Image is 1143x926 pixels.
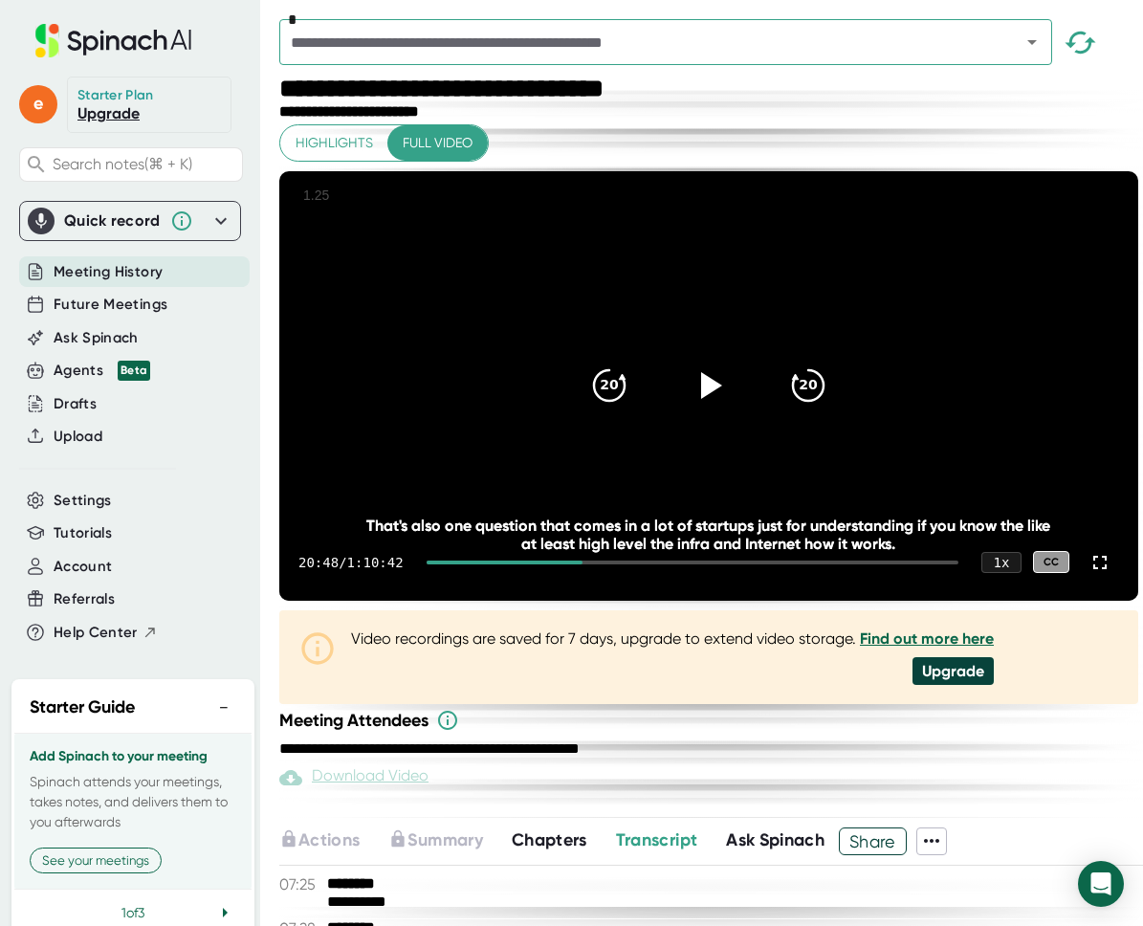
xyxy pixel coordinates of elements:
span: e [19,85,57,123]
div: Upgrade [912,657,994,685]
div: Paid feature [279,766,429,789]
div: Agents [54,360,150,382]
div: Upgrade to access [279,827,388,855]
button: Ask Spinach [54,327,139,349]
div: Meeting Attendees [279,709,1143,732]
button: See your meetings [30,848,162,873]
a: Find out more here [860,629,994,648]
button: Highlights [280,125,388,161]
span: Highlights [296,131,373,155]
span: 1 of 3 [121,905,144,920]
span: Actions [298,829,360,850]
button: Agents Beta [54,360,150,382]
button: Drafts [54,393,97,415]
button: Full video [387,125,488,161]
button: − [211,694,236,721]
button: Tutorials [54,522,112,544]
button: Upload [54,426,102,448]
div: CC [1033,551,1069,573]
button: Actions [279,827,360,853]
button: Open [1019,29,1045,55]
div: 20:48 / 1:10:42 [298,555,404,570]
button: Ask Spinach [726,827,824,853]
span: Chapters [512,829,587,850]
div: Starter Plan [77,87,154,104]
span: Transcript [616,829,698,850]
a: Upgrade [77,104,140,122]
button: Future Meetings [54,294,167,316]
span: Ask Spinach [726,829,824,850]
span: Help Center [54,622,138,644]
span: Summary [407,829,482,850]
button: Account [54,556,112,578]
span: Full video [403,131,473,155]
div: Beta [118,361,150,381]
div: That's also one question that comes in a lot of startups just for understanding if you know the l... [365,517,1052,553]
h2: Starter Guide [30,694,135,720]
button: Transcript [616,827,698,853]
div: Video recordings are saved for 7 days, upgrade to extend video storage. [351,629,994,648]
button: Meeting History [54,261,163,283]
span: Share [840,825,906,858]
div: 1 x [981,552,1022,573]
div: Open Intercom Messenger [1078,861,1124,907]
button: Share [839,827,907,855]
button: Settings [54,490,112,512]
h3: Add Spinach to your meeting [30,749,236,764]
p: Spinach attends your meetings, takes notes, and delivers them to you afterwards [30,772,236,832]
div: Quick record [28,202,232,240]
button: Referrals [54,588,115,610]
button: Summary [388,827,482,853]
button: Help Center [54,622,158,644]
button: Chapters [512,827,587,853]
span: 07:25 [279,875,322,893]
span: Search notes (⌘ + K) [53,155,192,173]
div: Quick record [64,211,161,231]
